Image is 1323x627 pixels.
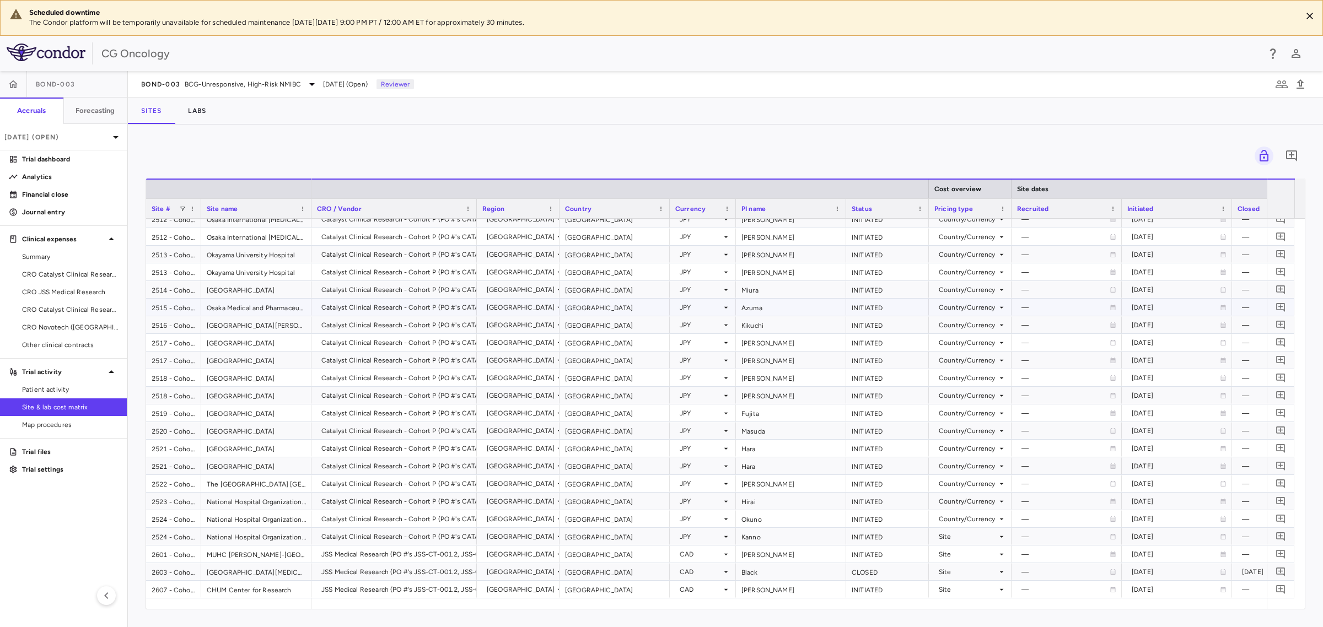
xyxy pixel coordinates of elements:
button: Sites [128,98,175,124]
div: CG Oncology [101,45,1259,62]
div: [DATE] [1132,316,1220,334]
div: [GEOGRAPHIC_DATA] [560,228,670,245]
div: — [1021,246,1110,263]
div: INITIATED [846,510,929,527]
h6: Forecasting [76,106,115,116]
svg: Add comment [1276,443,1286,453]
span: Site name [207,205,238,213]
button: Add comment [1273,547,1288,561]
svg: Add comment [1276,584,1286,594]
div: 2513 - Cohort C [146,246,201,263]
div: [DATE] [1132,404,1220,422]
p: The Condor platform will be temporarily unavailable for scheduled maintenance [DATE][DATE] 9:00 P... [29,18,1293,28]
div: Catalyst Clinical Research - Cohort P (PO #'s CATA-CT-10P) [321,228,508,246]
div: [PERSON_NAME] [736,545,846,563]
div: [GEOGRAPHIC_DATA] [487,210,555,228]
span: Lock grid [1250,147,1273,165]
button: Add comment [1273,458,1288,473]
div: Country/Currency [939,334,997,352]
span: BOND-003 [36,80,75,89]
svg: Add comment [1276,214,1286,224]
button: Add comment [1273,282,1288,297]
div: [GEOGRAPHIC_DATA] [487,246,555,263]
div: INITIATED [846,528,929,545]
div: JPY [680,352,722,369]
div: Country/Currency [939,228,997,246]
div: INITIATED [846,246,929,263]
div: Kanno [736,528,846,545]
div: Masuda [736,422,846,439]
div: 2514 - Cohort C [146,281,201,298]
span: Map procedures [22,420,118,430]
div: JPY [680,334,722,352]
button: Add comment [1273,423,1288,438]
div: [PERSON_NAME] [736,369,846,386]
div: Osaka Medical and Pharmaceutical [GEOGRAPHIC_DATA] [201,299,311,316]
div: Catalyst Clinical Research - Cohort P (PO #'s CATA-CT-10P) [321,404,508,422]
span: Closed [1238,205,1260,213]
span: Region [482,205,504,213]
div: INITIATED [846,440,929,457]
svg: Add comment [1276,496,1286,506]
div: Miura [736,281,846,298]
div: JPY [680,228,722,246]
span: [DATE] (Open) [323,79,368,89]
button: Add comment [1273,370,1288,385]
div: 2521 - Cohort P [146,457,201,474]
span: CRO Novotech ([GEOGRAPHIC_DATA]) Pty Ltd [22,322,118,332]
div: [GEOGRAPHIC_DATA] [560,510,670,527]
div: Country/Currency [939,387,997,404]
div: [GEOGRAPHIC_DATA] [560,246,670,263]
div: [DATE] [1132,281,1220,299]
div: INITIATED [846,387,929,404]
button: Add comment [1273,317,1288,332]
svg: Add comment [1276,267,1286,277]
span: Pricing type [934,205,973,213]
div: 2521 - Cohort C [146,440,201,457]
div: [GEOGRAPHIC_DATA] [560,422,670,439]
svg: Add comment [1276,461,1286,471]
div: [PERSON_NAME] [736,334,846,351]
div: [DATE] [1132,263,1220,281]
div: [GEOGRAPHIC_DATA] [560,545,670,563]
div: Country/Currency [939,210,997,228]
div: National Hospital Organization [GEOGRAPHIC_DATA] [201,493,311,510]
div: 2603 - Cohort C [146,563,201,580]
div: Country/Currency [939,422,997,440]
span: CRO JSS Medical Research [22,287,118,297]
div: 2512 - Cohort P [146,228,201,245]
div: [GEOGRAPHIC_DATA] [560,334,670,351]
button: Add comment [1273,494,1288,509]
div: Black [736,563,846,580]
div: Osaka International [MEDICAL_DATA] Institute [201,210,311,228]
div: [GEOGRAPHIC_DATA] [560,210,670,228]
div: Okayama University Hospital [201,246,311,263]
span: Cost overview [934,185,981,193]
span: CRO Catalyst Clinical Research [22,305,118,315]
div: [GEOGRAPHIC_DATA] [487,404,555,422]
div: Catalyst Clinical Research - Cohort P (PO #'s CATA-CT-10P) [321,281,508,299]
div: INITIATED [846,228,929,245]
div: National Hospital Organization [GEOGRAPHIC_DATA] [201,510,311,527]
div: JPY [680,387,722,404]
div: 2520 - Cohort C [146,422,201,439]
div: 2523 - Cohort C [146,493,201,510]
div: — [1021,440,1110,457]
div: [DATE] [1132,210,1220,228]
div: MUHC [PERSON_NAME]-[GEOGRAPHIC_DATA][MEDICAL_DATA], Oncology Pharmacy [201,545,311,563]
div: Country/Currency [939,404,997,422]
div: INITIATED [846,581,929,598]
div: Catalyst Clinical Research - Cohort P (PO #'s CATA-CT-10P) [321,352,508,369]
div: INITIATED [846,404,929,421]
div: INITIATED [846,299,929,316]
div: National Hospital Organization [GEOGRAPHIC_DATA] [201,528,311,545]
div: — [1021,228,1110,246]
div: [GEOGRAPHIC_DATA] [201,422,311,439]
div: CHUM Center for Research [201,581,311,598]
div: Country/Currency [939,299,997,316]
div: 2607 - Cohort C [146,581,201,598]
div: [GEOGRAPHIC_DATA] [487,228,555,246]
span: Recruited [1017,205,1048,213]
div: [GEOGRAPHIC_DATA] [487,422,555,440]
p: [DATE] (Open) [4,132,109,142]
